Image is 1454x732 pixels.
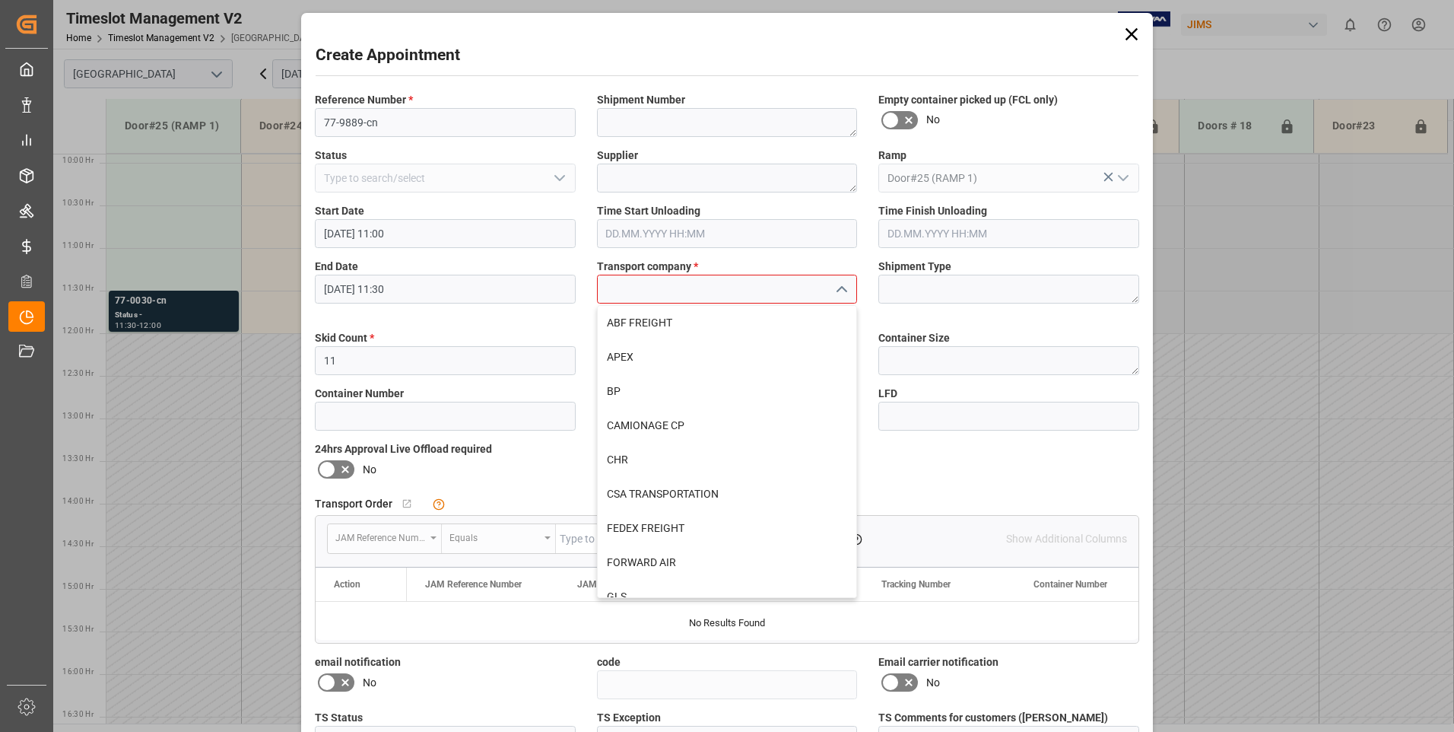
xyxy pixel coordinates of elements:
[315,330,374,346] span: Skid Count
[315,203,364,219] span: Start Date
[878,219,1139,248] input: DD.MM.YYYY HH:MM
[597,203,700,219] span: Time Start Unloading
[878,330,950,346] span: Container Size
[598,443,857,477] div: CHR
[598,580,857,614] div: GLS
[315,148,347,164] span: Status
[598,340,857,374] div: APEX
[878,92,1058,108] span: Empty container picked up (FCL only)
[598,306,857,340] div: ABF FREIGHT
[881,579,951,590] span: Tracking Number
[878,386,897,402] span: LFD
[598,409,857,443] div: CAMIONAGE CP
[1033,579,1107,590] span: Container Number
[878,203,987,219] span: Time Finish Unloading
[315,441,492,457] span: 24hrs Approval Live Offload required
[597,654,621,670] span: code
[363,675,376,691] span: No
[315,164,576,193] input: Type to search/select
[598,477,857,511] div: CSA TRANSPORTATION
[926,675,940,691] span: No
[442,524,556,553] button: open menu
[577,579,672,590] span: JAM Shipment Number
[556,524,836,553] input: Type to search
[878,710,1108,726] span: TS Comments for customers ([PERSON_NAME])
[335,527,425,545] div: JAM Reference Number
[328,524,442,553] button: open menu
[316,43,460,68] h2: Create Appointment
[598,511,857,546] div: FEDEX FREIGHT
[315,710,363,726] span: TS Status
[547,167,570,190] button: open menu
[315,219,576,248] input: DD.MM.YYYY HH:MM
[878,148,906,164] span: Ramp
[315,386,404,402] span: Container Number
[597,148,638,164] span: Supplier
[315,275,576,304] input: DD.MM.YYYY HH:MM
[878,164,1139,193] input: Type to search/select
[878,259,951,275] span: Shipment Type
[597,92,685,108] span: Shipment Number
[449,527,539,545] div: Equals
[363,462,376,478] span: No
[926,112,940,128] span: No
[597,710,661,726] span: TS Exception
[315,654,401,670] span: email notification
[334,579,360,590] div: Action
[315,259,358,275] span: End Date
[878,654,998,670] span: Email carrier notification
[315,92,413,108] span: Reference Number
[598,374,857,409] div: BP
[597,219,858,248] input: DD.MM.YYYY HH:MM
[1110,167,1133,190] button: open menu
[315,496,392,512] span: Transport Order
[597,259,698,275] span: Transport company
[598,546,857,580] div: FORWARD AIR
[829,278,852,301] button: close menu
[425,579,522,590] span: JAM Reference Number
